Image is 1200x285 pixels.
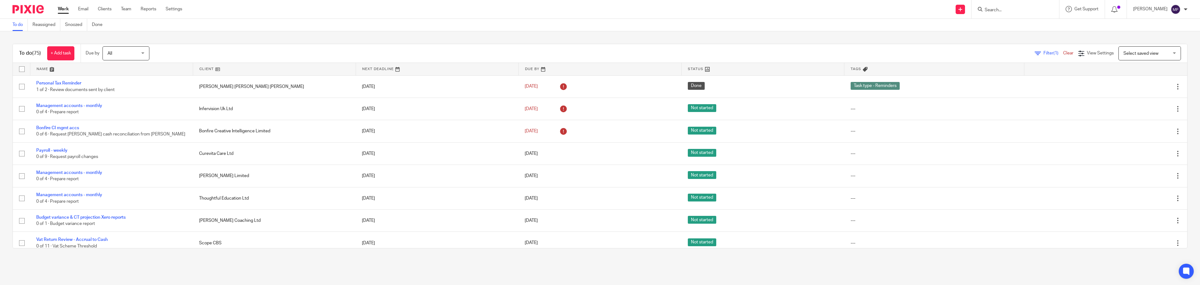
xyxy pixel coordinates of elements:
[193,165,356,187] td: [PERSON_NAME] Limited
[36,199,79,204] span: 0 of 4 · Prepare report
[12,19,28,31] a: To do
[36,155,98,159] span: 0 of 9 · Request payroll changes
[36,177,79,181] span: 0 of 4 · Prepare report
[121,6,131,12] a: Team
[58,6,69,12] a: Work
[36,215,126,220] a: Budget variance & CT projection Xero reports
[1087,51,1114,55] span: View Settings
[688,82,705,90] span: Done
[356,210,518,232] td: [DATE]
[1063,51,1073,55] a: Clear
[141,6,156,12] a: Reports
[984,8,1040,13] input: Search
[1043,51,1063,55] span: Filter
[19,50,41,57] h1: To do
[525,129,538,133] span: [DATE]
[36,104,102,108] a: Management accounts - monthly
[356,142,518,165] td: [DATE]
[851,106,1018,112] div: ---
[688,238,716,246] span: Not started
[688,104,716,112] span: Not started
[47,46,74,60] a: + Add task
[193,75,356,98] td: [PERSON_NAME] [PERSON_NAME] [PERSON_NAME]
[356,98,518,120] td: [DATE]
[525,174,538,178] span: [DATE]
[525,84,538,89] span: [DATE]
[193,210,356,232] td: [PERSON_NAME] Coaching Ltd
[688,149,716,157] span: Not started
[36,132,185,137] span: 0 of 6 · Request [PERSON_NAME] cash reconciliation from [PERSON_NAME]
[851,240,1018,246] div: ---
[851,82,900,90] span: Task type - Reminders
[193,120,356,142] td: Bonfire Creative Intelligence Limited
[78,6,88,12] a: Email
[193,142,356,165] td: Curevita Care Ltd
[525,107,538,111] span: [DATE]
[86,50,99,56] p: Due by
[32,51,41,56] span: (75)
[36,81,81,85] a: Personal Tax Reminder
[525,241,538,245] span: [DATE]
[851,150,1018,157] div: ---
[688,127,716,135] span: Not started
[851,128,1018,134] div: ---
[688,194,716,201] span: Not started
[525,196,538,201] span: [DATE]
[36,244,97,248] span: 0 of 11 · Vat Scheme Threshold
[193,232,356,254] td: Scope CBS
[688,216,716,224] span: Not started
[356,165,518,187] td: [DATE]
[356,187,518,209] td: [DATE]
[193,98,356,120] td: Infervision Uk Ltd
[1133,6,1167,12] p: [PERSON_NAME]
[98,6,112,12] a: Clients
[1123,51,1158,56] span: Select saved view
[1074,7,1098,11] span: Get Support
[851,217,1018,224] div: ---
[36,148,67,153] a: Payroll - weekly
[36,110,79,114] span: 0 of 4 · Prepare report
[851,67,861,71] span: Tags
[36,126,79,130] a: Bonfire CI mgmt accs
[356,120,518,142] td: [DATE]
[1053,51,1058,55] span: (1)
[851,173,1018,179] div: ---
[36,221,95,226] span: 0 of 1 · Budget variance report
[356,75,518,98] td: [DATE]
[92,19,107,31] a: Done
[32,19,60,31] a: Reassigned
[36,193,102,197] a: Management accounts - monthly
[65,19,87,31] a: Snoozed
[36,237,108,242] a: Vat Return Review - Accrual to Cash
[851,195,1018,201] div: ---
[688,171,716,179] span: Not started
[166,6,182,12] a: Settings
[12,5,44,13] img: Pixie
[193,187,356,209] td: Thoughtful Education Ltd
[525,151,538,156] span: [DATE]
[36,88,115,92] span: 1 of 2 · Review documents sent by client
[36,170,102,175] a: Management accounts - monthly
[525,218,538,223] span: [DATE]
[356,232,518,254] td: [DATE]
[1171,4,1181,14] img: svg%3E
[107,51,112,56] span: All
